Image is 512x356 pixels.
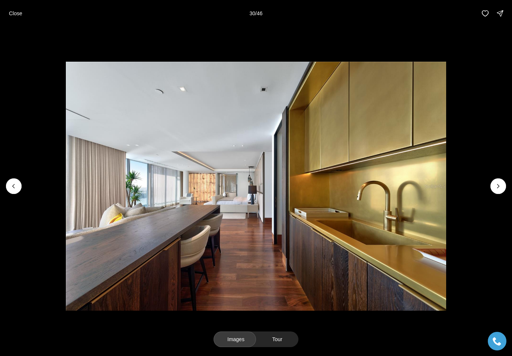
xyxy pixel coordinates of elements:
button: Close [4,6,27,21]
button: Next slide [490,178,506,194]
button: Images [214,331,256,347]
p: Close [9,10,22,16]
p: 30 / 46 [249,10,262,16]
button: Tour [256,331,298,347]
button: Previous slide [6,178,22,194]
